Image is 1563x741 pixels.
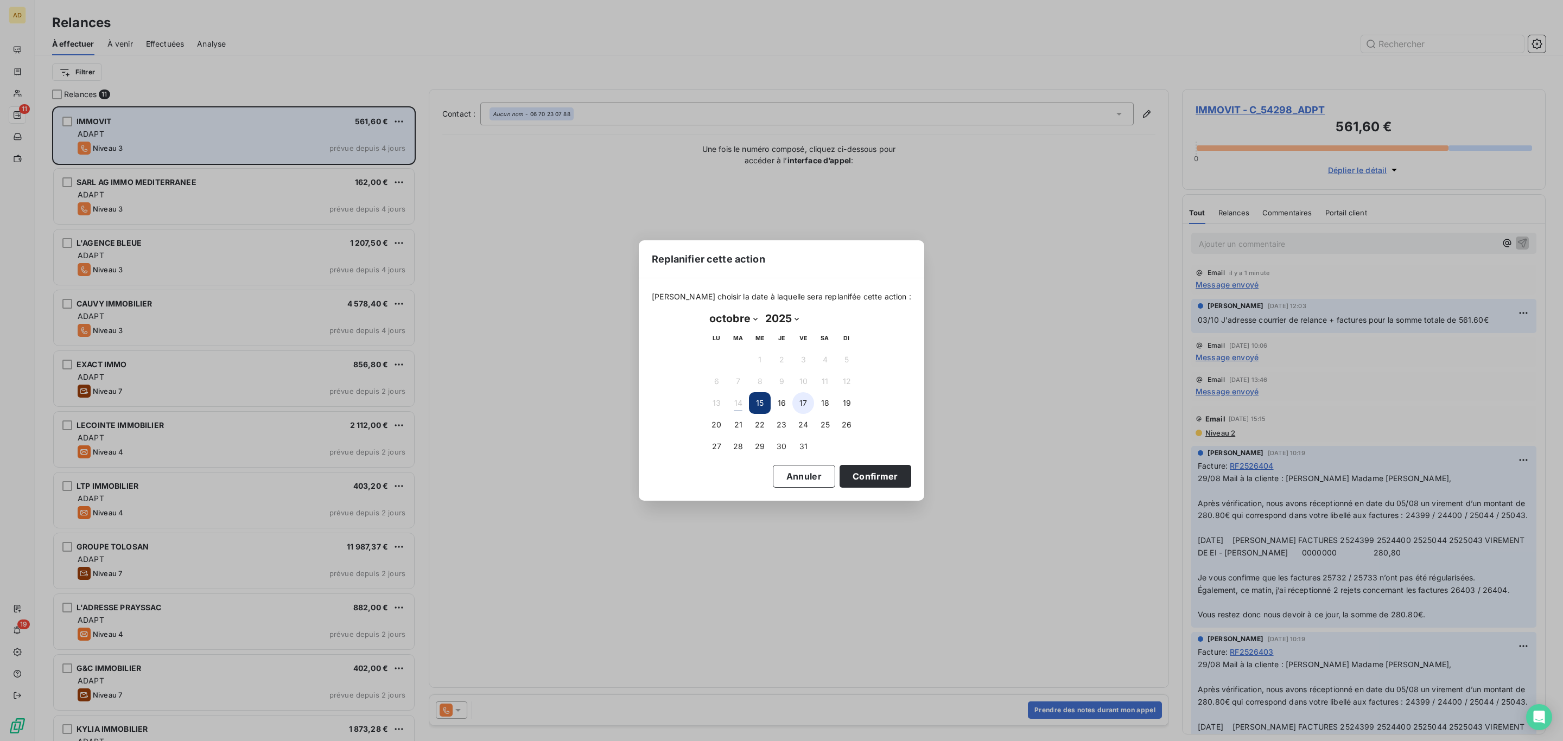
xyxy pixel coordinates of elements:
[771,327,792,349] th: jeudi
[749,392,771,414] button: 15
[727,436,749,457] button: 28
[706,414,727,436] button: 20
[814,327,836,349] th: samedi
[773,465,835,488] button: Annuler
[771,436,792,457] button: 30
[771,392,792,414] button: 16
[771,370,792,392] button: 9
[749,327,771,349] th: mercredi
[652,252,765,266] span: Replanifier cette action
[814,370,836,392] button: 11
[727,370,749,392] button: 7
[792,327,814,349] th: vendredi
[749,436,771,457] button: 29
[836,392,857,414] button: 19
[1526,704,1552,730] div: Open Intercom Messenger
[836,414,857,436] button: 26
[792,370,814,392] button: 10
[814,349,836,370] button: 4
[749,349,771,370] button: 1
[792,436,814,457] button: 31
[727,327,749,349] th: mardi
[814,392,836,414] button: 18
[792,392,814,414] button: 17
[652,291,911,302] span: [PERSON_NAME] choisir la date à laquelle sera replanifée cette action :
[836,349,857,370] button: 5
[771,349,792,370] button: 2
[706,436,727,457] button: 27
[771,414,792,436] button: 23
[706,370,727,392] button: 6
[706,392,727,414] button: 13
[727,392,749,414] button: 14
[749,414,771,436] button: 22
[814,414,836,436] button: 25
[727,414,749,436] button: 21
[792,349,814,370] button: 3
[706,327,727,349] th: lundi
[840,465,911,488] button: Confirmer
[836,327,857,349] th: dimanche
[749,370,771,392] button: 8
[792,414,814,436] button: 24
[836,370,857,392] button: 12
